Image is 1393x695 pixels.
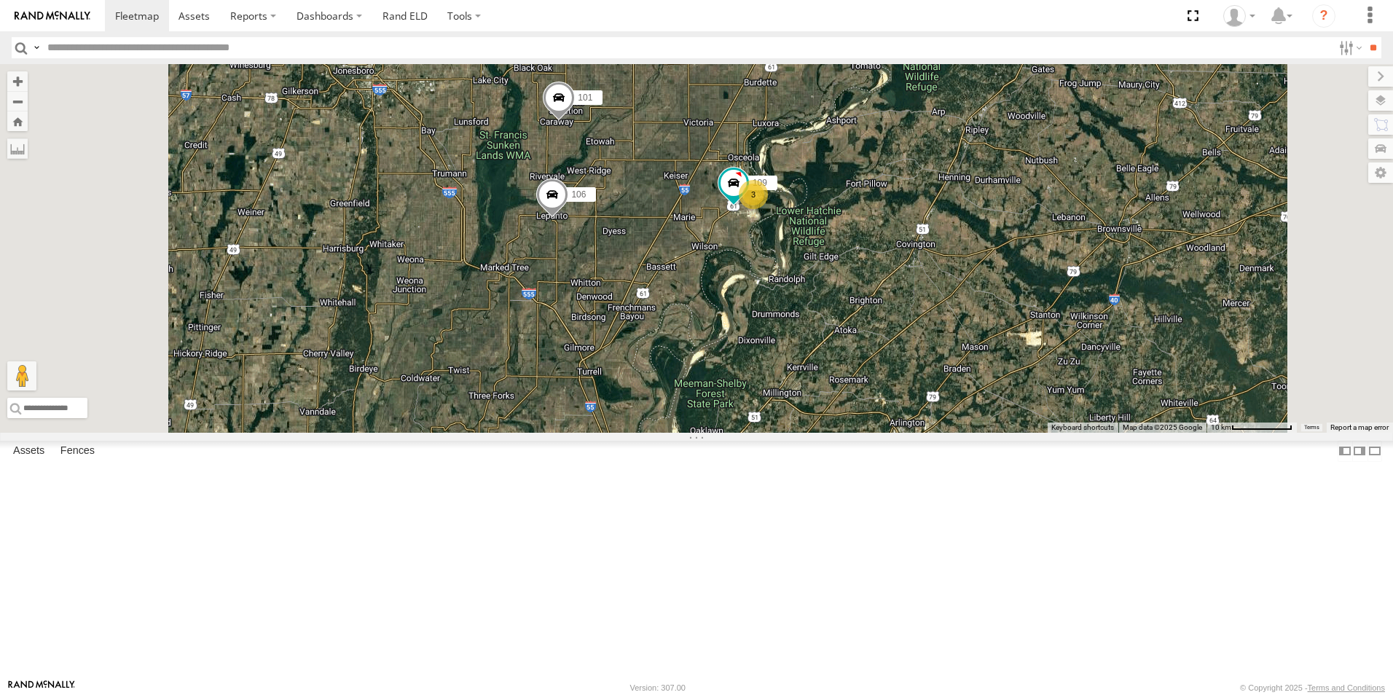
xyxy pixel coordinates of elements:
[1312,4,1335,28] i: ?
[753,178,767,188] span: 109
[7,138,28,159] label: Measure
[31,37,42,58] label: Search Query
[6,441,52,461] label: Assets
[1368,162,1393,183] label: Map Settings
[1206,423,1297,433] button: Map Scale: 10 km per 80 pixels
[8,680,75,695] a: Visit our Website
[1338,441,1352,462] label: Dock Summary Table to the Left
[1330,423,1389,431] a: Report a map error
[1240,683,1385,692] div: © Copyright 2025 -
[7,361,36,390] button: Drag Pegman onto the map to open Street View
[630,683,686,692] div: Version: 307.00
[1352,441,1367,462] label: Dock Summary Table to the Right
[571,190,586,200] span: 106
[7,111,28,131] button: Zoom Home
[7,71,28,91] button: Zoom in
[1211,423,1231,431] span: 10 km
[1368,441,1382,462] label: Hide Summary Table
[1304,425,1319,431] a: Terms (opens in new tab)
[15,11,90,21] img: rand-logo.svg
[7,91,28,111] button: Zoom out
[578,93,592,103] span: 101
[1051,423,1114,433] button: Keyboard shortcuts
[1218,5,1260,27] div: Craig King
[53,441,102,461] label: Fences
[1123,423,1202,431] span: Map data ©2025 Google
[1308,683,1385,692] a: Terms and Conditions
[739,180,768,209] div: 3
[1333,37,1365,58] label: Search Filter Options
